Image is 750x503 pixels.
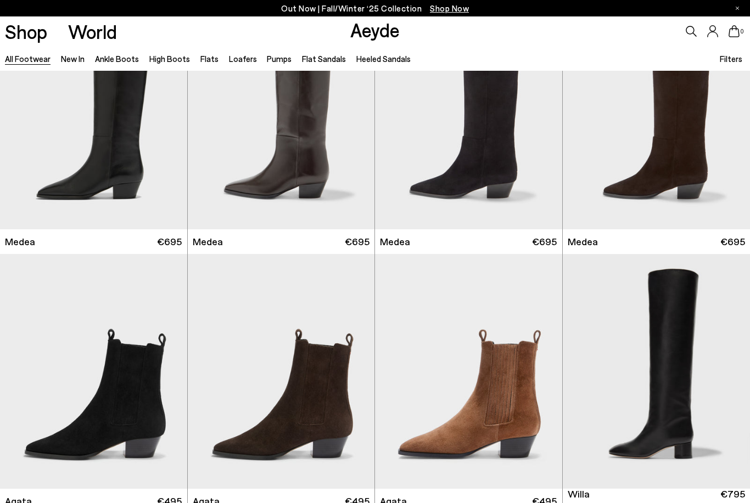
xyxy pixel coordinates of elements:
img: Agata Suede Ankle Boots [375,254,562,489]
span: Medea [5,235,35,248]
a: Medea €695 [375,229,562,254]
a: High Boots [149,54,190,64]
span: Willa [568,487,590,501]
p: Out Now | Fall/Winter ‘25 Collection [281,2,469,15]
span: Medea [380,235,410,248]
span: Filters [720,54,742,64]
a: World [68,22,117,41]
span: €695 [157,235,182,248]
a: Medea €695 [188,229,375,254]
span: Medea [193,235,223,248]
a: New In [61,54,85,64]
span: €695 [532,235,557,248]
a: Flats [200,54,219,64]
img: Agata Suede Ankle Boots [188,254,375,489]
a: Loafers [229,54,257,64]
a: Shop [5,22,47,41]
a: Pumps [267,54,292,64]
a: 0 [729,25,740,37]
a: Flat Sandals [302,54,346,64]
span: Medea [568,235,598,248]
a: Aeyde [350,18,400,41]
span: €695 [345,235,370,248]
a: All Footwear [5,54,51,64]
a: Heeled Sandals [356,54,411,64]
span: 0 [740,29,745,35]
a: Ankle Boots [95,54,139,64]
span: Navigate to /collections/new-in [430,3,469,13]
span: €695 [720,235,745,248]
